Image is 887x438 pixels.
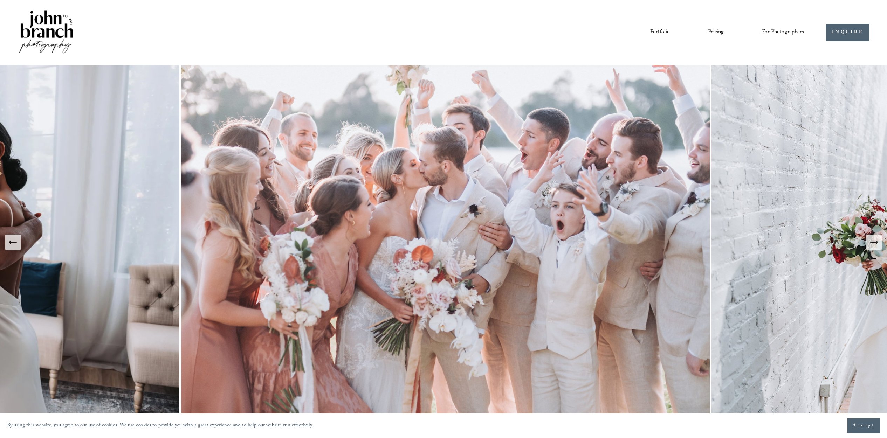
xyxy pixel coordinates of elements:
[847,418,880,433] button: Accept
[5,235,21,250] button: Previous Slide
[708,27,724,39] a: Pricing
[866,235,882,250] button: Next Slide
[18,9,75,56] img: John Branch IV Photography
[650,27,670,39] a: Portfolio
[7,421,314,431] p: By using this website, you agree to our use of cookies. We use cookies to provide you with a grea...
[853,422,875,429] span: Accept
[762,27,804,38] span: For Photographers
[762,27,804,39] a: folder dropdown
[826,24,869,41] a: INQUIRE
[179,65,711,420] img: A wedding party celebrating outdoors, featuring a bride and groom kissing amidst cheering bridesm...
